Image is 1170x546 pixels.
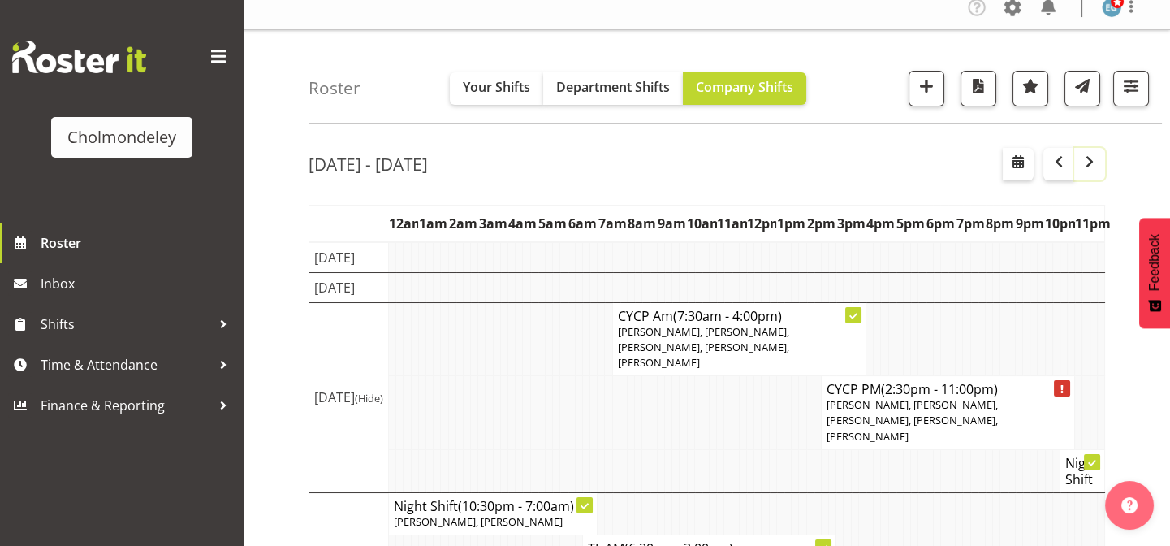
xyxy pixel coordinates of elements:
th: 12am [389,205,419,242]
button: Send a list of all shifts for the selected filtered period to all rostered employees. [1064,71,1100,106]
th: 1am [418,205,448,242]
th: 11pm [1075,205,1105,242]
span: Department Shifts [556,78,670,96]
span: (7:30am - 4:00pm) [673,307,782,325]
div: Cholmondeley [67,125,176,149]
span: Shifts [41,312,211,336]
button: Add a new shift [909,71,944,106]
th: 3pm [836,205,866,242]
th: 12pm [747,205,777,242]
th: 5pm [896,205,926,242]
td: [DATE] [309,242,389,273]
span: Feedback [1147,234,1162,291]
span: Inbox [41,271,235,296]
span: Time & Attendance [41,353,211,377]
button: Filter Shifts [1113,71,1149,106]
th: 5am [538,205,568,242]
span: Finance & Reporting [41,393,211,418]
th: 4am [508,205,538,242]
img: help-xxl-2.png [1121,497,1138,513]
h4: CYCP Am [618,308,861,324]
span: Roster [41,231,235,255]
img: Rosterit website logo [12,41,146,73]
th: 8am [628,205,658,242]
th: 1pm [776,205,806,242]
button: Department Shifts [543,72,683,105]
th: 10pm [1045,205,1075,242]
span: [PERSON_NAME], [PERSON_NAME], [PERSON_NAME], [PERSON_NAME], [PERSON_NAME] [618,324,789,370]
button: Company Shifts [683,72,806,105]
td: [DATE] [309,272,389,302]
span: [PERSON_NAME], [PERSON_NAME] [394,514,563,529]
th: 4pm [866,205,896,242]
th: 3am [478,205,508,242]
th: 7am [598,205,628,242]
button: Highlight an important date within the roster. [1012,71,1048,106]
h4: Roster [309,79,360,97]
th: 9am [657,205,687,242]
td: [DATE] [309,302,389,492]
h4: Night Shift [1065,455,1099,487]
h4: CYCP PM [827,381,1069,397]
th: 8pm [986,205,1016,242]
span: Company Shifts [696,78,793,96]
h2: [DATE] - [DATE] [309,154,428,175]
th: 6am [568,205,598,242]
th: 2pm [806,205,836,242]
span: (2:30pm - 11:00pm) [881,380,998,398]
span: Your Shifts [463,78,530,96]
th: 11am [717,205,747,242]
h4: Night Shift [394,498,592,514]
span: (Hide) [355,391,383,405]
button: Your Shifts [450,72,543,105]
button: Feedback - Show survey [1139,218,1170,328]
th: 7pm [956,205,986,242]
button: Select a specific date within the roster. [1003,148,1034,180]
th: 6pm [926,205,956,242]
span: [PERSON_NAME], [PERSON_NAME], [PERSON_NAME], [PERSON_NAME], [PERSON_NAME] [827,397,998,443]
th: 2am [448,205,478,242]
button: Download a PDF of the roster according to the set date range. [961,71,996,106]
th: 10am [687,205,717,242]
th: 9pm [1015,205,1045,242]
span: (10:30pm - 7:00am) [458,497,574,515]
